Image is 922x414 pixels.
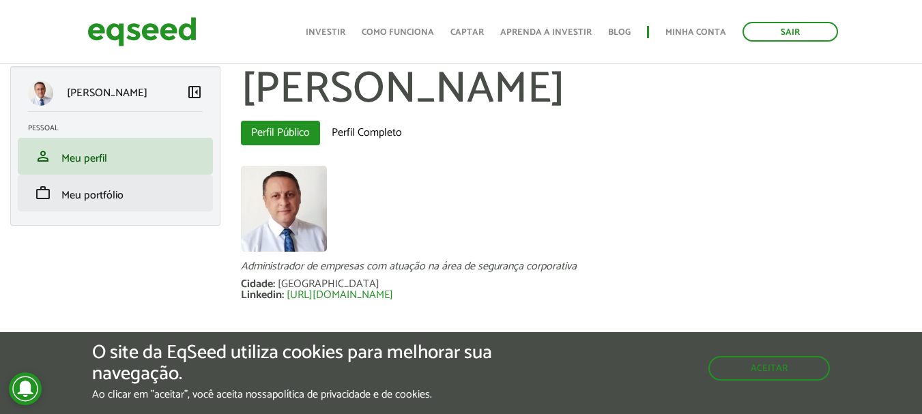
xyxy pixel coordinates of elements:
[241,261,912,272] div: Administrador de empresas com atuação na área de segurança corporativa
[186,84,203,103] a: Colapsar menu
[28,124,213,132] h2: Pessoal
[241,66,912,114] h1: [PERSON_NAME]
[92,388,534,401] p: Ao clicar em "aceitar", você aceita nossa .
[450,28,484,37] a: Captar
[186,84,203,100] span: left_panel_close
[18,175,213,211] li: Meu portfólio
[362,28,434,37] a: Como funciona
[241,166,327,252] a: Ver perfil do usuário.
[272,389,430,400] a: política de privacidade e de cookies
[28,148,203,164] a: personMeu perfil
[321,121,412,145] a: Perfil Completo
[35,185,51,201] span: work
[241,166,327,252] img: Foto de Josiel Esaú dos Santos Braga
[28,185,203,201] a: workMeu portfólio
[306,28,345,37] a: Investir
[708,356,830,381] button: Aceitar
[35,148,51,164] span: person
[61,186,124,205] span: Meu portfólio
[61,149,107,168] span: Meu perfil
[241,290,287,301] div: Linkedin
[92,342,534,385] h5: O site da EqSeed utiliza cookies para melhorar sua navegação.
[665,28,726,37] a: Minha conta
[241,279,278,290] div: Cidade
[500,28,592,37] a: Aprenda a investir
[241,121,320,145] a: Perfil Público
[273,275,275,293] span: :
[278,279,379,290] div: [GEOGRAPHIC_DATA]
[18,138,213,175] li: Meu perfil
[743,22,838,42] a: Sair
[608,28,631,37] a: Blog
[87,14,197,50] img: EqSeed
[282,286,284,304] span: :
[287,290,393,301] a: [URL][DOMAIN_NAME]
[67,87,147,100] p: [PERSON_NAME]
